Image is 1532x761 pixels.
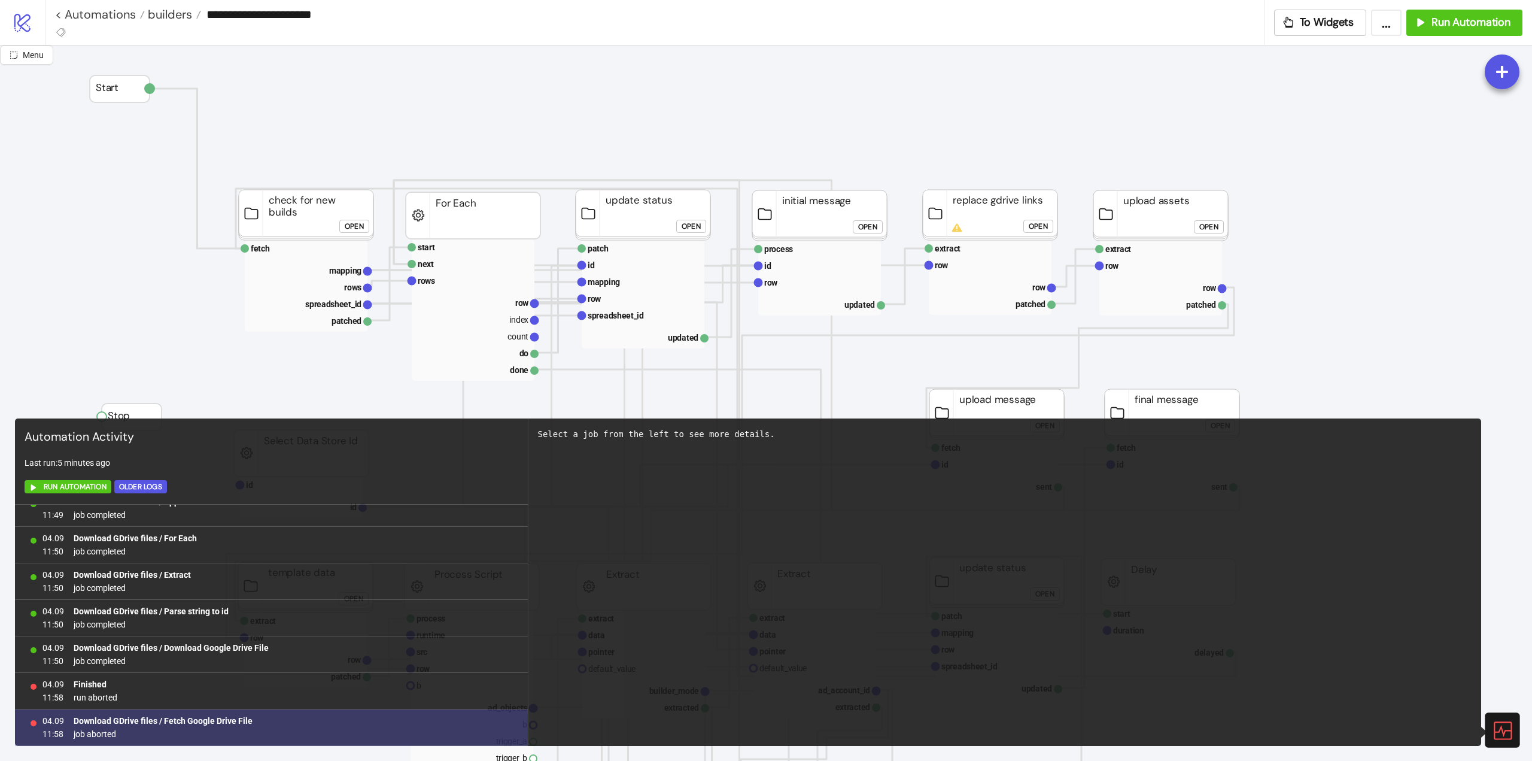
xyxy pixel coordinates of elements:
text: index [509,315,528,325]
span: Run Automation [1431,16,1510,29]
span: job completed [74,618,229,631]
span: Run Automation [44,480,107,494]
text: row [588,294,601,304]
div: Older Logs [119,480,162,494]
text: extract [1105,244,1131,254]
text: fetch [251,244,270,253]
text: next [418,259,434,269]
span: 11:58 [42,691,64,704]
button: Older Logs [114,480,167,493]
text: id [588,260,595,270]
text: process [764,244,793,254]
text: start [418,242,435,252]
text: id [764,261,771,271]
span: job completed [74,545,197,558]
text: mapping [329,266,361,275]
div: Open [1029,220,1048,234]
button: Open [339,220,369,233]
span: 11:50 [42,654,64,668]
text: row [1032,283,1046,292]
span: 11:49 [42,508,64,522]
span: 11:50 [42,581,64,595]
div: Open [858,220,877,234]
b: Download GDrive files / Extract [74,570,191,580]
span: Menu [23,50,44,60]
button: ... [1371,10,1402,36]
text: spreadsheet_id [588,311,644,320]
span: 04.09 [42,568,64,581]
text: row [515,298,529,308]
b: Download GDrive files / Download Google Drive File [74,643,269,653]
div: Automation Activity [20,423,523,451]
span: 11:50 [42,545,64,558]
span: radius-bottomright [10,51,18,59]
div: Last run: 5 minutes ago [20,451,523,474]
span: job completed [74,508,193,522]
span: 11:50 [42,618,64,631]
span: 04.09 [42,532,64,545]
text: extract [935,244,960,253]
text: row [1105,261,1119,271]
div: Open [682,220,701,234]
div: Open [1199,220,1218,234]
button: Open [1194,220,1224,234]
button: Open [676,220,706,233]
span: job completed [74,654,269,668]
div: Select a job from the left to see more details. [538,428,1472,441]
span: To Widgets [1300,16,1354,29]
text: mapping [588,277,620,287]
text: rows [418,276,435,286]
text: row [935,260,949,270]
button: Run Automation [1406,10,1522,36]
span: job completed [74,581,191,595]
b: Finished [74,680,107,689]
a: < Automations [55,8,145,20]
a: builders [145,8,201,20]
span: 11:58 [42,727,64,741]
span: 04.09 [42,605,64,618]
button: To Widgets [1274,10,1367,36]
text: count [507,332,528,341]
b: Download GDrive files / For Each [74,533,197,543]
b: Download GDrive files / Fetch Google Drive File [74,716,253,726]
span: builders [145,7,192,22]
span: 04.09 [42,641,64,654]
button: Open [853,220,883,234]
text: spreadsheet_id [305,299,361,309]
div: Open [345,220,364,234]
button: Run Automation [25,480,111,493]
span: run aborted [74,691,117,704]
span: 04.09 [42,714,64,727]
text: rows [344,283,361,292]
button: Open [1023,220,1053,233]
text: row [764,278,778,287]
span: 04.09 [42,678,64,691]
text: patch [588,244,609,253]
b: Download GDrive files / Parse string to id [74,607,229,616]
text: row [1203,283,1217,293]
span: job aborted [74,727,253,741]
